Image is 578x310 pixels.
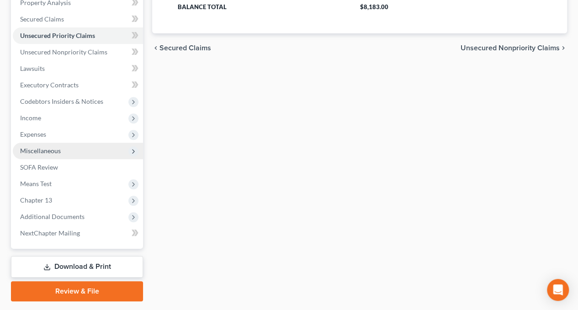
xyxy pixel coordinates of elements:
span: Expenses [20,130,46,138]
button: chevron_left Secured Claims [152,44,211,52]
span: NextChapter Mailing [20,229,80,237]
a: Secured Claims [13,11,143,27]
button: Unsecured Nonpriority Claims chevron_right [461,44,567,52]
span: Executory Contracts [20,81,79,89]
span: Unsecured Nonpriority Claims [461,44,560,52]
a: Download & Print [11,256,143,278]
span: Means Test [20,180,52,187]
span: Additional Documents [20,213,85,220]
span: Unsecured Nonpriority Claims [20,48,107,56]
span: Chapter 13 [20,196,52,204]
a: SOFA Review [13,159,143,176]
span: SOFA Review [20,163,58,171]
span: Secured Claims [20,15,64,23]
a: Unsecured Priority Claims [13,27,143,44]
span: Miscellaneous [20,147,61,155]
span: Secured Claims [159,44,211,52]
a: Lawsuits [13,60,143,77]
span: Income [20,114,41,122]
div: Open Intercom Messenger [547,279,569,301]
span: Lawsuits [20,64,45,72]
a: Executory Contracts [13,77,143,93]
a: NextChapter Mailing [13,225,143,241]
i: chevron_left [152,44,159,52]
a: Review & File [11,281,143,301]
a: Unsecured Nonpriority Claims [13,44,143,60]
span: Codebtors Insiders & Notices [20,97,103,105]
span: $8,183.00 [360,3,388,11]
span: Unsecured Priority Claims [20,32,95,39]
i: chevron_right [560,44,567,52]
